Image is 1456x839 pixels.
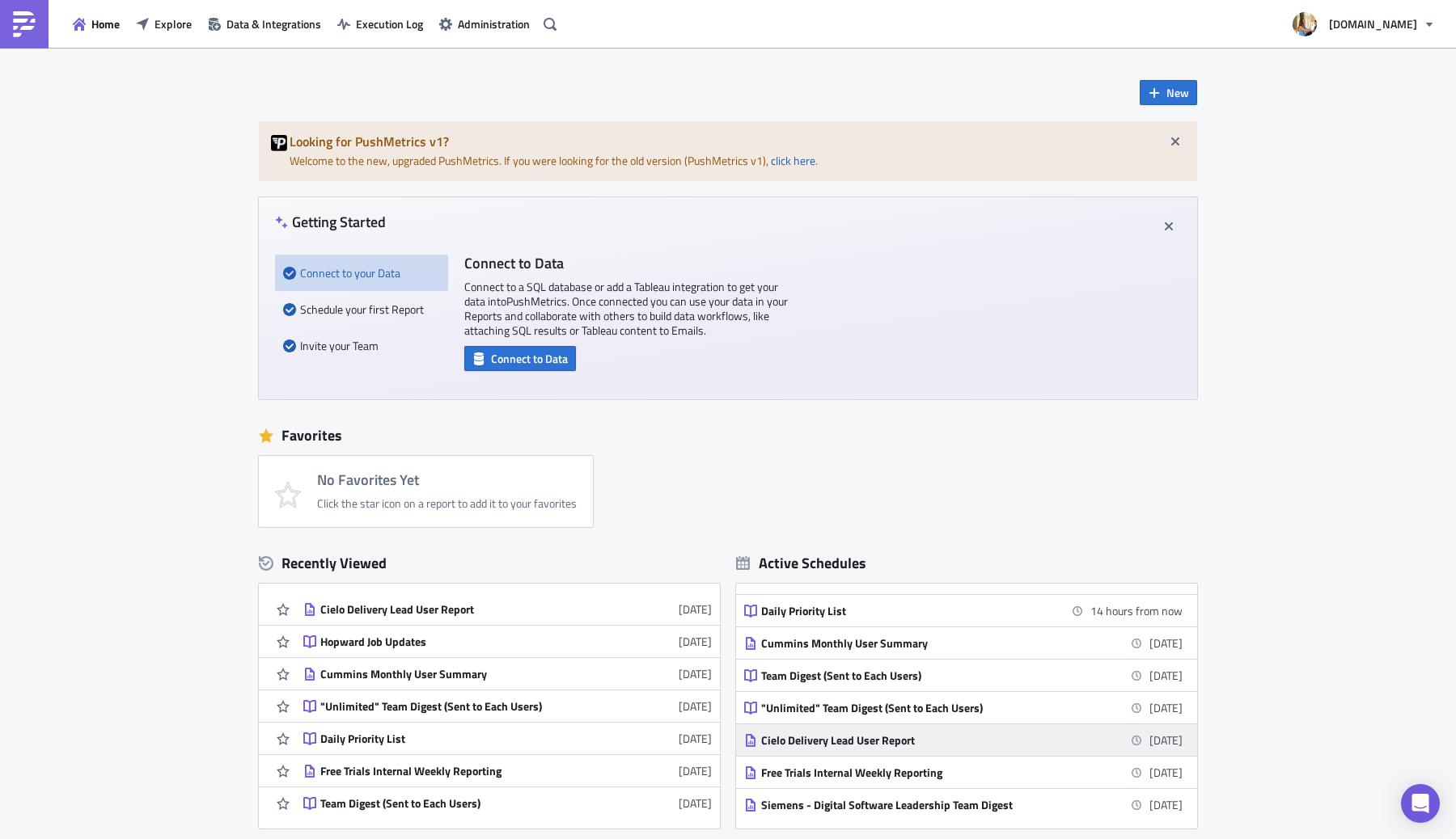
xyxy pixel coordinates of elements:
[464,346,576,371] button: Connect to Data
[320,635,603,649] div: Hopward Job Updates
[744,627,1183,659] a: Cummins Monthly User Summary[DATE]
[320,667,603,681] div: Cummins Monthly User Summary
[761,668,1044,683] div: Team Digest (Sent to Each Users)
[1149,699,1183,716] time: 2025-09-01 08:00
[679,601,712,618] time: 2025-07-01T14:29:41Z
[679,698,712,715] time: 2025-06-06T15:42:23Z
[1329,15,1417,32] span: [DOMAIN_NAME]
[1401,784,1440,823] div: Open Intercom Messenger
[329,11,431,36] button: Execution Log
[1149,796,1183,813] time: 2025-09-01 09:00
[1291,11,1318,38] img: Avatar
[275,213,386,230] h4: Getting Started
[283,327,440,364] div: Invite your Team
[283,255,440,291] div: Connect to your Data
[303,658,712,689] a: Cummins Monthly User Summary[DATE]
[744,660,1183,691] a: Team Digest (Sent to Each Users)[DATE]
[1149,635,1183,651] time: 2025-09-01 08:00
[259,551,720,575] div: Recently Viewed
[91,15,120,32] span: Home
[744,757,1183,788] a: Free Trials Internal Weekly Reporting[DATE]
[744,692,1183,723] a: "Unlimited" Team Digest (Sent to Each Users)[DATE]
[1149,764,1183,781] time: 2025-09-01 08:00
[679,665,712,682] time: 2025-06-09T14:47:22Z
[283,291,440,327] div: Schedule your first Report
[464,255,788,272] h4: Connect to Data
[761,701,1044,715] div: "Unlimited" Team Digest (Sent to Each Users)
[226,15,321,32] span: Data & Integrations
[744,724,1183,756] a: Cielo Delivery Lead User Report[DATE]
[320,602,603,617] div: Cielo Delivery Lead User Report
[1140,80,1197,105] button: New
[65,11,128,36] button: Home
[1283,6,1444,42] button: [DOMAIN_NAME]
[303,593,712,625] a: Cielo Delivery Lead User Report[DATE]
[431,11,538,36] button: Administration
[200,11,329,36] button: Data & Integrations
[303,787,712,819] a: Team Digest (Sent to Each Users)[DATE]
[464,348,576,365] a: Connect to Data
[761,733,1044,748] div: Cielo Delivery Lead User Report
[761,604,1044,618] div: Daily Priority List
[679,633,712,650] time: 2025-06-09T14:47:35Z
[679,795,712,812] time: 2025-05-07T15:24:15Z
[154,15,192,32] span: Explore
[11,11,37,37] img: PushMetrics
[761,765,1044,780] div: Free Trials Internal Weekly Reporting
[464,280,788,338] p: Connect to a SQL database or add a Tableau integration to get your data into PushMetrics . Once c...
[1090,602,1183,619] time: 2025-08-25 23:30
[736,554,866,572] div: Active Schedules
[317,496,577,511] div: Click the star icon on a report to add it to your favorites
[458,15,530,32] span: Administration
[744,789,1183,820] a: Siemens - Digital Software Leadership Team Digest[DATE]
[320,731,603,746] div: Daily Priority List
[771,152,815,169] a: click here
[317,472,577,488] h4: No Favorites Yet
[320,699,603,714] div: "Unlimited" Team Digest (Sent to Each Users)
[320,796,603,811] div: Team Digest (Sent to Each Users)
[1149,667,1183,684] time: 2025-09-01 08:00
[128,11,200,36] button: Explore
[761,798,1044,812] div: Siemens - Digital Software Leadership Team Digest
[290,135,1185,148] h5: Looking for PushMetrics v1?
[761,636,1044,651] div: Cummins Monthly User Summary
[1149,731,1183,748] time: 2025-09-01 08:00
[259,424,1197,448] div: Favorites
[259,121,1197,181] div: Welcome to the new, upgraded PushMetrics. If you were looking for the old version (PushMetrics v1...
[679,762,712,779] time: 2025-05-07T15:24:31Z
[1166,84,1189,101] span: New
[303,690,712,722] a: "Unlimited" Team Digest (Sent to Each Users)[DATE]
[744,595,1183,626] a: Daily Priority List14 hours from now
[356,15,423,32] span: Execution Log
[491,350,568,367] span: Connect to Data
[303,723,712,754] a: Daily Priority List[DATE]
[303,626,712,657] a: Hopward Job Updates[DATE]
[679,730,712,747] time: 2025-05-23T19:07:59Z
[320,764,603,778] div: Free Trials Internal Weekly Reporting
[303,755,712,786] a: Free Trials Internal Weekly Reporting[DATE]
